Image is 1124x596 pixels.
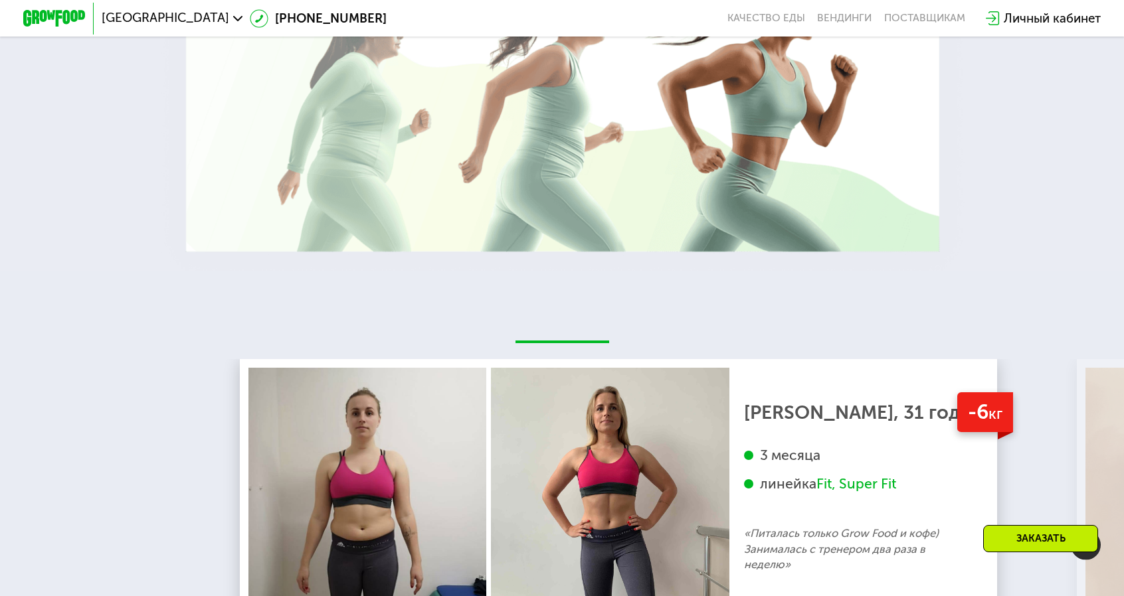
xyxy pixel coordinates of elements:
div: Заказать [983,525,1098,552]
a: Вендинги [817,12,872,25]
div: 3 месяца [744,446,973,464]
div: поставщикам [884,12,965,25]
div: [PERSON_NAME], 31 год [744,405,973,420]
a: Качество еды [727,12,805,25]
div: -6 [957,392,1014,432]
div: линейка [744,475,973,492]
a: [PHONE_NUMBER] [250,9,387,28]
span: кг [988,405,1002,423]
span: [GEOGRAPHIC_DATA] [102,12,229,25]
div: Личный кабинет [1004,9,1101,28]
p: «Питалась только Grow Food и кофе) Занималась с тренером два раза в неделю» [744,526,973,573]
div: Fit, Super Fit [816,475,896,492]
